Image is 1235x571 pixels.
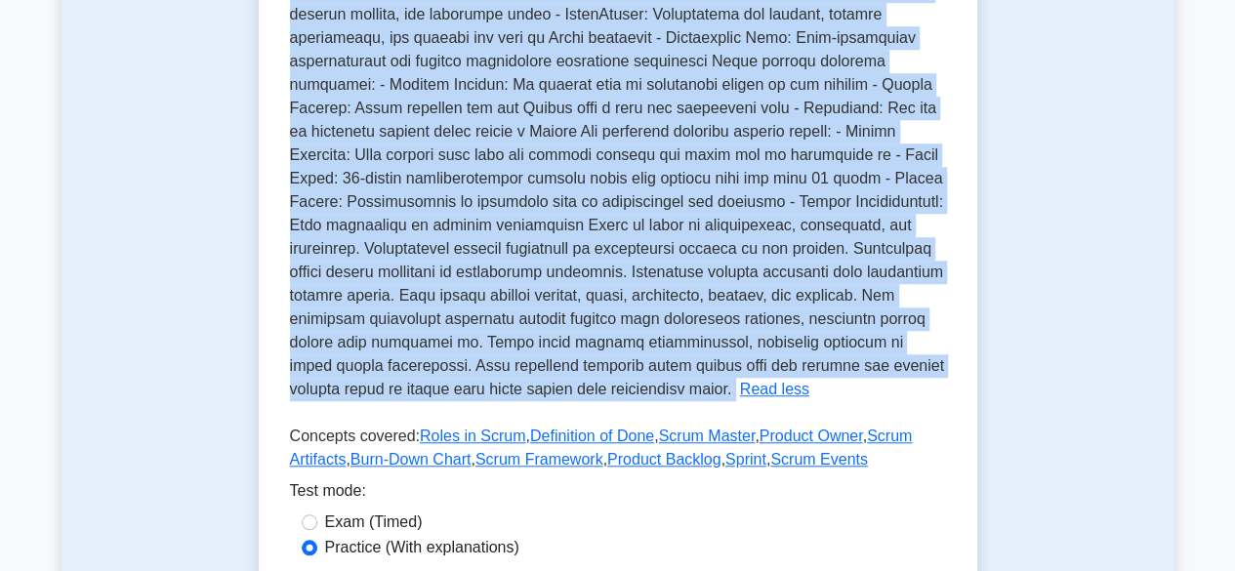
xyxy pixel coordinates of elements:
[350,451,472,468] a: Burn-Down Chart
[325,510,423,534] label: Exam (Timed)
[290,479,946,510] div: Test mode:
[475,451,603,468] a: Scrum Framework
[607,451,721,468] a: Product Backlog
[760,428,863,444] a: Product Owner
[740,378,809,401] button: Read less
[770,451,868,468] a: Scrum Events
[420,428,525,444] a: Roles in Scrum
[658,428,755,444] a: Scrum Master
[290,425,946,479] p: Concepts covered: , , , , , , , , ,
[530,428,654,444] a: Definition of Done
[325,536,519,559] label: Practice (With explanations)
[725,451,766,468] a: Sprint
